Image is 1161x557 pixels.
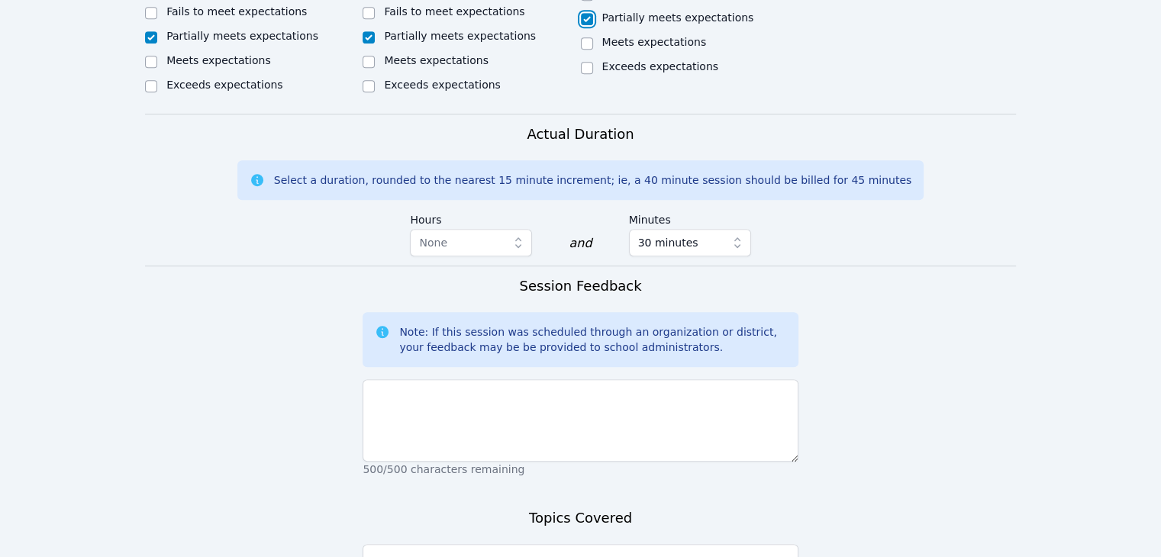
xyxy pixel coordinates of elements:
label: Exceeds expectations [166,79,282,91]
h3: Topics Covered [529,507,632,529]
h3: Actual Duration [527,124,634,145]
div: Select a duration, rounded to the nearest 15 minute increment; ie, a 40 minute session should be ... [274,172,911,188]
label: Partially meets expectations [384,30,536,42]
span: None [419,237,447,249]
label: Minutes [629,206,751,229]
div: and [569,234,592,253]
label: Partially meets expectations [166,30,318,42]
button: 30 minutes [629,229,751,256]
label: Meets expectations [384,54,489,66]
label: Hours [410,206,532,229]
h3: Session Feedback [519,275,641,297]
div: Note: If this session was scheduled through an organization or district, your feedback may be be ... [399,324,785,355]
label: Fails to meet expectations [166,5,307,18]
label: Meets expectations [166,54,271,66]
p: 500/500 characters remaining [363,462,798,477]
label: Partially meets expectations [602,11,754,24]
label: Fails to meet expectations [384,5,524,18]
label: Exceeds expectations [384,79,500,91]
label: Meets expectations [602,36,707,48]
span: 30 minutes [638,233,698,252]
label: Exceeds expectations [602,60,718,72]
button: None [410,229,532,256]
